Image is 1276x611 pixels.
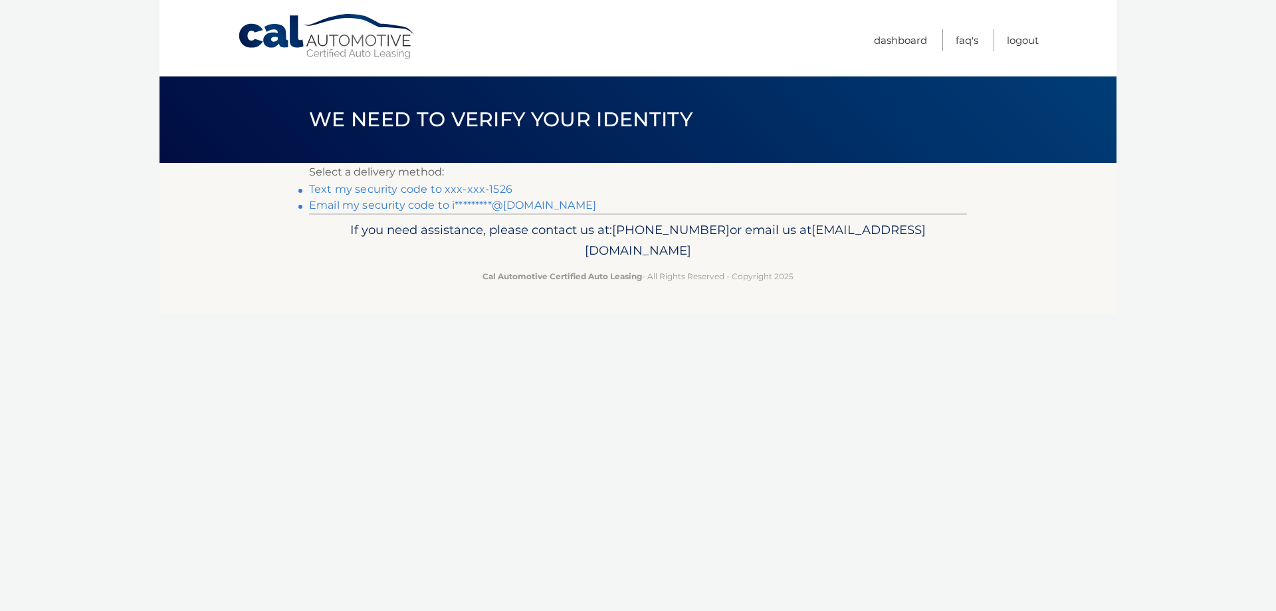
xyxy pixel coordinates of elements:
a: Dashboard [874,29,927,51]
p: - All Rights Reserved - Copyright 2025 [318,269,958,283]
a: Logout [1007,29,1039,51]
a: Email my security code to i*********@[DOMAIN_NAME] [309,199,596,211]
p: If you need assistance, please contact us at: or email us at [318,219,958,262]
span: We need to verify your identity [309,107,692,132]
a: FAQ's [956,29,978,51]
a: Cal Automotive [237,13,417,61]
span: [PHONE_NUMBER] [612,222,730,237]
a: Text my security code to xxx-xxx-1526 [309,183,512,195]
p: Select a delivery method: [309,163,967,182]
strong: Cal Automotive Certified Auto Leasing [482,271,642,281]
